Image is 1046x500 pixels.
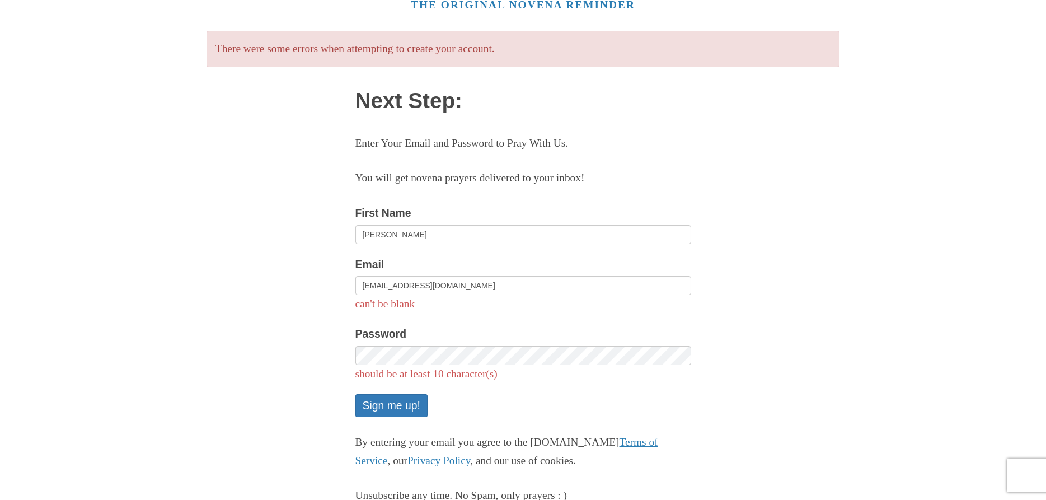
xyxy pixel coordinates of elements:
button: Sign me up! [355,394,428,417]
a: Privacy Policy [407,455,470,466]
p: There were some errors when attempting to create your account. [207,31,839,67]
span: can't be blank [355,298,415,310]
p: By entering your email you agree to the [DOMAIN_NAME] , our , and our use of cookies. [355,433,691,470]
label: First Name [355,204,411,222]
label: Password [355,325,406,343]
a: Terms of Service [355,436,658,466]
input: Optional [355,225,691,244]
p: You will get novena prayers delivered to your inbox! [355,169,691,188]
h1: Next Step: [355,89,691,113]
p: Enter Your Email and Password to Pray With Us. [355,134,691,153]
label: Email [355,255,384,274]
span: should be at least 10 character(s) [355,368,498,380]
